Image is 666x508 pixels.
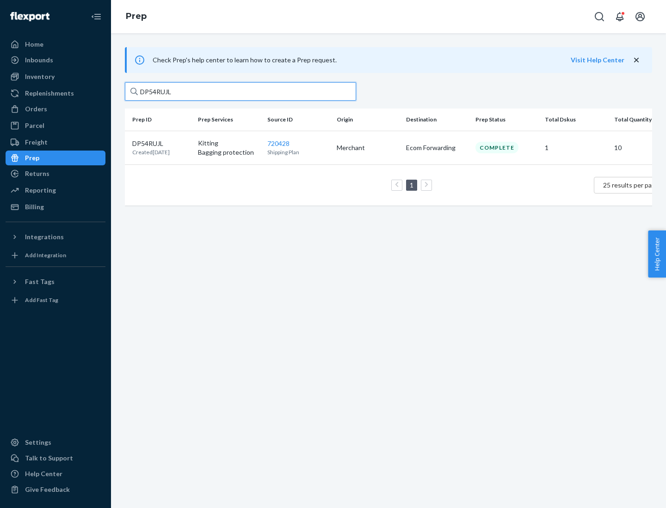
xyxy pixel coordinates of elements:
[25,169,49,178] div: Returns
[6,135,105,150] a: Freight
[571,55,624,65] button: Visit Help Center
[6,166,105,181] a: Returns
[6,118,105,133] a: Parcel
[267,148,329,156] p: Shipping Plan
[198,139,260,148] p: Kitting
[6,183,105,198] a: Reporting
[25,202,44,212] div: Billing
[631,7,649,26] button: Open account menu
[267,139,290,147] a: 720428
[6,102,105,116] a: Orders
[132,139,170,148] p: DP54RUJL
[25,454,73,463] div: Talk to Support
[6,482,105,497] button: Give Feedback
[6,466,105,481] a: Help Center
[25,153,39,163] div: Prep
[25,438,51,447] div: Settings
[590,7,609,26] button: Open Search Box
[541,109,610,131] th: Total Dskus
[264,109,333,131] th: Source ID
[153,56,337,64] span: Check Prep's help center to learn how to create a Prep request.
[25,296,58,304] div: Add Fast Tag
[125,82,356,101] input: Search prep jobs
[6,53,105,67] a: Inbounds
[6,274,105,289] button: Fast Tags
[610,7,629,26] button: Open notifications
[125,109,194,131] th: Prep ID
[6,86,105,101] a: Replenishments
[25,55,53,65] div: Inbounds
[25,138,48,147] div: Freight
[25,89,74,98] div: Replenishments
[402,109,472,131] th: Destination
[475,142,518,153] div: Complete
[25,72,55,81] div: Inventory
[6,37,105,52] a: Home
[132,148,170,156] p: Created [DATE]
[6,151,105,165] a: Prep
[6,293,105,308] a: Add Fast Tag
[25,277,55,286] div: Fast Tags
[25,485,70,494] div: Give Feedback
[25,232,64,242] div: Integrations
[10,12,49,21] img: Flexport logo
[25,469,62,478] div: Help Center
[603,181,659,189] span: 25 results per page
[6,435,105,450] a: Settings
[87,7,105,26] button: Close Navigation
[118,3,154,30] ol: breadcrumbs
[25,104,47,114] div: Orders
[25,121,44,130] div: Parcel
[194,109,264,131] th: Prep Services
[648,230,666,278] button: Help Center
[6,69,105,84] a: Inventory
[6,248,105,263] a: Add Integration
[6,451,105,466] a: Talk to Support
[472,109,541,131] th: Prep Status
[545,143,607,152] p: 1
[25,251,66,259] div: Add Integration
[198,148,260,157] p: Bagging protection
[632,55,641,65] button: close
[126,11,147,21] a: Prep
[406,143,468,152] p: Ecom Forwarding
[333,109,402,131] th: Origin
[25,186,56,195] div: Reporting
[6,200,105,214] a: Billing
[6,230,105,244] button: Integrations
[337,143,399,152] p: Merchant
[408,181,415,189] a: Page 1 is your current page
[25,40,43,49] div: Home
